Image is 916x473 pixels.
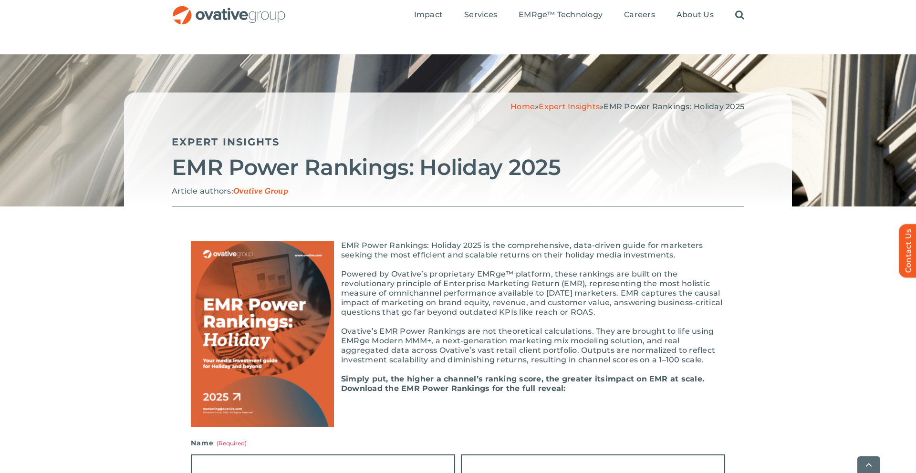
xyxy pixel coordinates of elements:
span: Careers [624,10,655,20]
span: Ovative Group [233,187,288,196]
span: (Required) [217,440,247,447]
span: Services [464,10,497,20]
p: Ovative’s EMR Power Rankings are not theoretical calculations. They are brought to life using EMR... [191,327,725,365]
p: Powered by Ovative’s proprietary EMRge™ platform, these rankings are built on the revolutionary p... [191,269,725,317]
a: EMRge™ Technology [519,10,603,21]
b: Simply put, the higher a channel’s ranking score, the greater its [341,374,605,383]
span: » » [510,102,744,111]
span: EMRge™ Technology [519,10,603,20]
h2: EMR Power Rankings: Holiday 2025 [172,155,744,179]
legend: Name [191,436,247,450]
a: OG_Full_horizontal_RGB [172,5,286,14]
a: Expert Insights [172,136,280,148]
span: Impact [414,10,443,20]
p: EMR Power Rankings: Holiday 2025 is the comprehensive, data-driven guide for marketers seeking th... [191,241,725,260]
b: impact on EMR at scale. Download the EMR Power Rankings for the full reveal: [341,374,704,393]
a: Search [735,10,744,21]
a: Home [510,102,535,111]
a: Expert Insights [539,102,600,111]
span: EMR Power Rankings: Holiday 2025 [604,102,744,111]
a: Careers [624,10,655,21]
a: Impact [414,10,443,21]
a: About Us [677,10,714,21]
span: About Us [677,10,714,20]
p: Article authors: [172,186,744,196]
a: Services [464,10,497,21]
